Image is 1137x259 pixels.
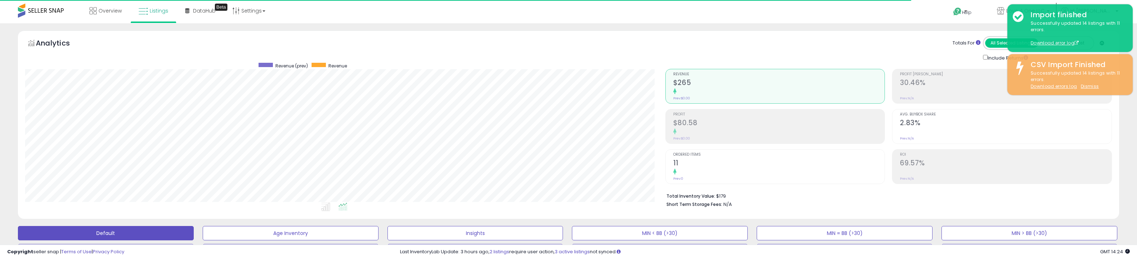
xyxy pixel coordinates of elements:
h2: 69.57% [900,159,1112,169]
div: Successfully updated 14 listings with 11 errors. [1025,20,1127,47]
li: $179 [666,191,1107,200]
button: Insights (>30) [203,244,379,258]
a: Download errors log [1031,83,1077,89]
button: Insights (>30, >10) [387,244,563,258]
div: Totals For [953,40,981,47]
small: Prev: $0.00 [673,96,690,100]
strong: Copyright [7,248,33,255]
span: Help [962,9,972,15]
span: Listings [150,7,168,14]
span: Overview [98,7,122,14]
h2: 11 [673,159,885,169]
button: All Selected Listings [985,38,1039,48]
a: Help [948,2,986,23]
span: Avg. Buybox Share [900,113,1112,117]
span: N/A [723,201,732,208]
span: Love 4 One LLC [1006,7,1045,14]
small: Prev: N/A [900,176,914,181]
a: 3 active listings [555,248,590,255]
h2: 30.46% [900,79,1112,88]
h2: $265 [673,79,885,88]
a: 2 listings [490,248,509,255]
a: Download error log [1031,40,1079,46]
button: Default [18,226,194,240]
button: MIN = BB (>30) [757,226,933,240]
div: Import finished [1025,10,1127,20]
div: Tooltip anchor [215,4,227,11]
div: Include Returns [978,53,1037,62]
button: Insights (<30, <10) [941,244,1117,258]
small: Prev: $0.00 [673,136,690,141]
small: Prev: 0 [673,176,683,181]
h5: Analytics [36,38,84,50]
h2: $80.58 [673,119,885,128]
span: Revenue (prev) [275,63,308,69]
button: Insights (-/Profit) [18,244,194,258]
button: Insights (>30, <10) [757,244,933,258]
span: Profit [673,113,885,117]
span: Profit [PERSON_NAME] [900,72,1112,76]
div: CSV Import Finished [1025,60,1127,70]
b: Short Term Storage Fees: [666,201,722,207]
button: Insights (<30, >10) [572,244,748,258]
small: Prev: N/A [900,136,914,141]
div: Last InventoryLab Update: 3 hours ago, require user action, not synced. [400,249,1130,255]
span: ROI [900,153,1112,157]
div: seller snap | | [7,249,124,255]
button: Age Inventory [203,226,379,240]
button: MIN > BB (>30) [941,226,1117,240]
a: Terms of Use [61,248,92,255]
button: Insights [387,226,563,240]
a: Privacy Policy [93,248,124,255]
b: Total Inventory Value: [666,193,715,199]
div: Successfully updated 14 listings with 11 errors. [1025,70,1127,90]
i: Get Help [953,7,962,16]
h2: 2.83% [900,119,1112,128]
button: MIN < BB (>30) [572,226,748,240]
span: 2025-10-14 14:24 GMT [1100,248,1130,255]
u: Dismiss [1081,83,1099,89]
span: Revenue [328,63,347,69]
span: DataHub [193,7,216,14]
small: Prev: N/A [900,96,914,100]
span: Revenue [673,72,885,76]
span: Ordered Items [673,153,885,157]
